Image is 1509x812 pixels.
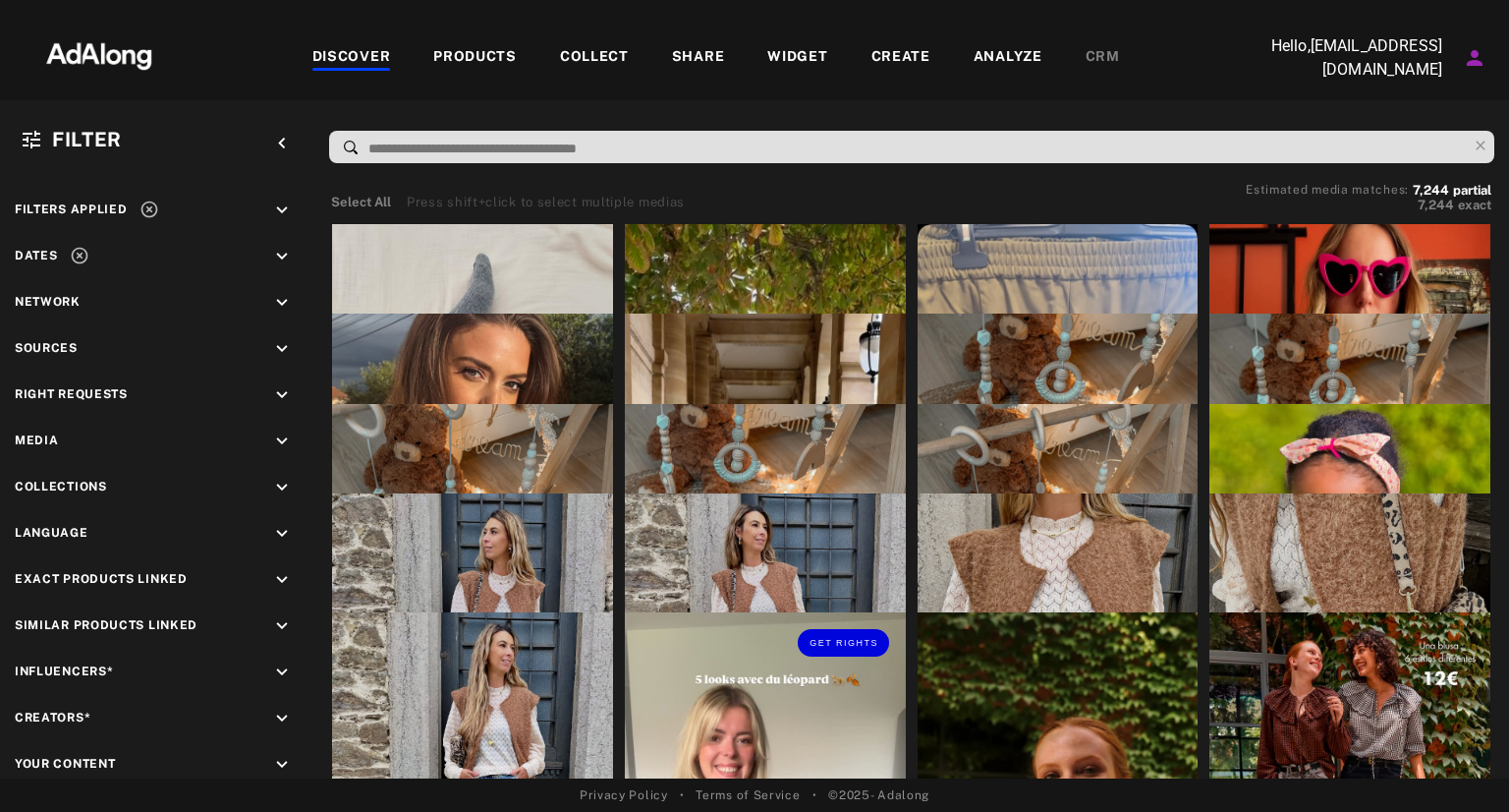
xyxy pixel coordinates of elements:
span: Filters applied [15,203,128,216]
span: Creators* [15,711,90,725]
i: keyboard_arrow_down [271,431,293,452]
span: Estimated media matches: [1246,183,1409,197]
div: CREATE [871,46,930,70]
span: 7,244 [1413,183,1449,198]
i: keyboard_arrow_down [271,384,293,406]
span: Media [15,434,59,447]
i: keyboard_arrow_down [271,569,293,591]
i: keyboard_arrow_down [271,662,293,683]
span: Get rights [810,638,878,648]
span: Exact Products Linked [15,572,188,586]
span: Sources [15,341,78,355]
i: keyboard_arrow_down [271,246,293,267]
a: Terms of Service [696,786,800,804]
i: keyboard_arrow_left [271,133,293,154]
div: PRODUCTS [433,46,517,70]
div: ANALYZE [974,46,1042,70]
i: keyboard_arrow_down [271,200,293,221]
i: keyboard_arrow_down [271,477,293,498]
span: Right Requests [15,387,128,401]
button: Get rights [798,629,888,657]
i: keyboard_arrow_down [271,292,293,314]
span: © 2025 - Adalong [828,786,929,804]
i: keyboard_arrow_down [271,523,293,545]
button: Account settings [1458,41,1491,75]
span: Dates [15,249,58,262]
button: Select All [331,193,391,212]
span: Language [15,526,88,540]
img: 63233d7d88ed69de3c212112c67096b6.png [13,25,186,84]
span: 7,244 [1418,198,1454,212]
button: 7,244partial [1413,186,1491,196]
div: DISCOVER [312,46,391,70]
i: keyboard_arrow_down [271,708,293,729]
div: Press shift+click to select multiple medias [407,193,685,212]
div: WIDGET [767,46,827,70]
i: keyboard_arrow_down [271,754,293,776]
span: Filter [52,128,122,151]
div: CRM [1086,46,1120,70]
i: keyboard_arrow_down [271,615,293,637]
button: 7,244exact [1246,196,1491,215]
p: Hello, [EMAIL_ADDRESS][DOMAIN_NAME] [1246,34,1442,82]
div: SHARE [672,46,725,70]
a: Privacy Policy [580,786,668,804]
i: keyboard_arrow_down [271,338,293,360]
span: Similar Products Linked [15,618,197,632]
div: COLLECT [560,46,629,70]
span: • [680,786,685,804]
span: Network [15,295,81,309]
span: Influencers* [15,665,113,678]
span: Your Content [15,757,115,771]
span: • [812,786,817,804]
span: Collections [15,480,107,493]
